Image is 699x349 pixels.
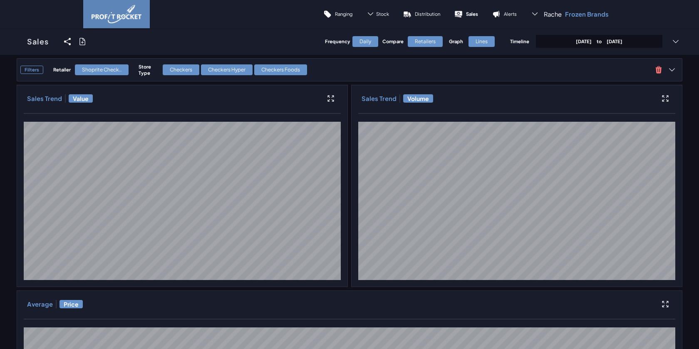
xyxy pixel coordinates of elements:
[376,11,389,17] span: Stock
[59,300,83,308] span: Price
[403,94,433,103] span: Volume
[449,38,464,44] h4: Graph
[468,36,495,47] div: Lines
[352,36,378,47] div: Daily
[139,64,159,76] h4: Store Type
[17,28,59,55] a: Sales
[163,64,199,75] div: Checkers
[415,11,440,17] p: Distribution
[592,38,607,44] span: to
[75,64,129,75] div: Shoprite Check..
[316,4,359,24] a: Ranging
[466,11,478,17] p: Sales
[565,10,609,18] p: Frozen Brands
[396,4,447,24] a: Distribution
[408,36,443,47] div: Retailers
[335,11,352,17] p: Ranging
[92,5,141,23] img: image
[27,300,53,308] h3: Average
[69,94,93,103] span: Value
[382,38,404,44] h4: Compare
[254,64,307,75] div: Checkers Foods
[576,38,622,44] p: [DATE] [DATE]
[447,4,485,24] a: Sales
[27,94,62,103] h3: Sales Trend
[53,66,71,73] h4: Retailer
[504,11,517,17] p: Alerts
[20,66,43,74] h3: Filters
[362,94,397,103] h3: Sales Trend
[510,38,529,44] h4: Timeline
[201,64,253,75] div: Checkers Hyper
[544,10,562,18] span: Rache
[325,38,348,44] h4: Frequency
[485,4,524,24] a: Alerts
